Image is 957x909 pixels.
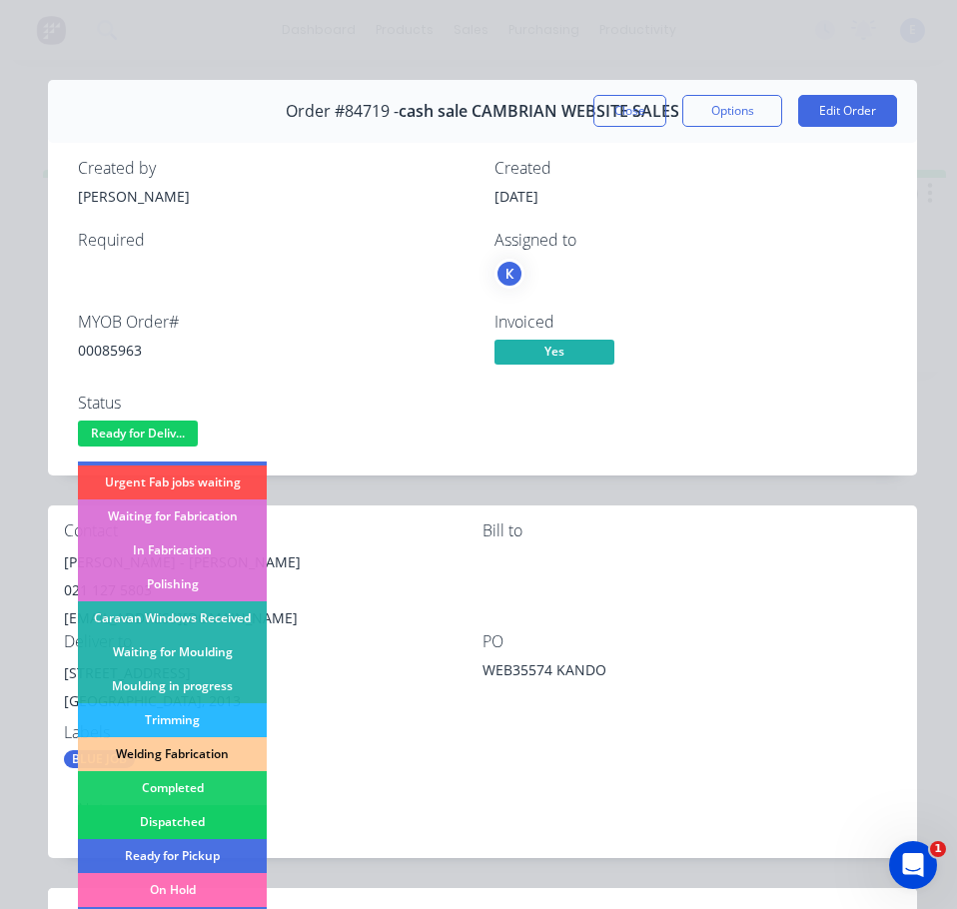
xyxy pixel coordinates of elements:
[64,604,482,632] div: [EMAIL_ADDRESS][DOMAIN_NAME]
[286,102,399,121] span: Order #84719 -
[64,576,482,604] div: 021 127 5803
[78,533,267,567] div: In Fabrication
[930,841,946,857] span: 1
[78,737,267,771] div: Welding Fabrication
[64,521,482,540] div: Contact
[682,95,782,127] button: Options
[494,340,614,365] span: Yes
[78,465,267,499] div: Urgent Fab jobs waiting
[494,231,887,250] div: Assigned to
[78,499,267,533] div: Waiting for Fabrication
[78,703,267,737] div: Trimming
[78,394,471,413] div: Status
[494,313,887,332] div: Invoiced
[78,231,471,250] div: Required
[78,159,471,178] div: Created by
[78,340,471,361] div: 00085963
[78,771,267,805] div: Completed
[494,259,524,289] button: K
[64,632,482,651] div: Deliver to
[64,750,135,768] div: BLUE JOB
[64,659,482,723] div: [STREET_ADDRESS][GEOGRAPHIC_DATA], 2013
[78,839,267,873] div: Ready for Pickup
[78,669,267,703] div: Moulding in progress
[64,548,482,632] div: [PERSON_NAME] - [PERSON_NAME]021 127 5803[EMAIL_ADDRESS][DOMAIN_NAME]
[64,659,482,687] div: [STREET_ADDRESS]
[798,95,897,127] button: Edit Order
[78,873,267,907] div: On Hold
[78,601,267,635] div: Caravan Windows Received
[78,421,198,451] button: Ready for Deliv...
[889,841,937,889] iframe: Intercom live chat
[482,521,901,540] div: Bill to
[482,632,901,651] div: PO
[399,102,679,121] span: cash sale CAMBRIAN WEBSITE SALES
[78,800,887,819] div: Notes
[482,659,732,687] div: WEB35574 KANDO
[494,187,538,206] span: [DATE]
[64,723,482,742] div: Labels
[78,421,198,446] span: Ready for Deliv...
[64,548,482,576] div: [PERSON_NAME] - [PERSON_NAME]
[78,635,267,669] div: Waiting for Moulding
[78,805,267,839] div: Dispatched
[593,95,666,127] button: Close
[64,687,482,715] div: [GEOGRAPHIC_DATA], 2013
[78,186,471,207] div: [PERSON_NAME]
[494,159,887,178] div: Created
[78,567,267,601] div: Polishing
[78,313,471,332] div: MYOB Order #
